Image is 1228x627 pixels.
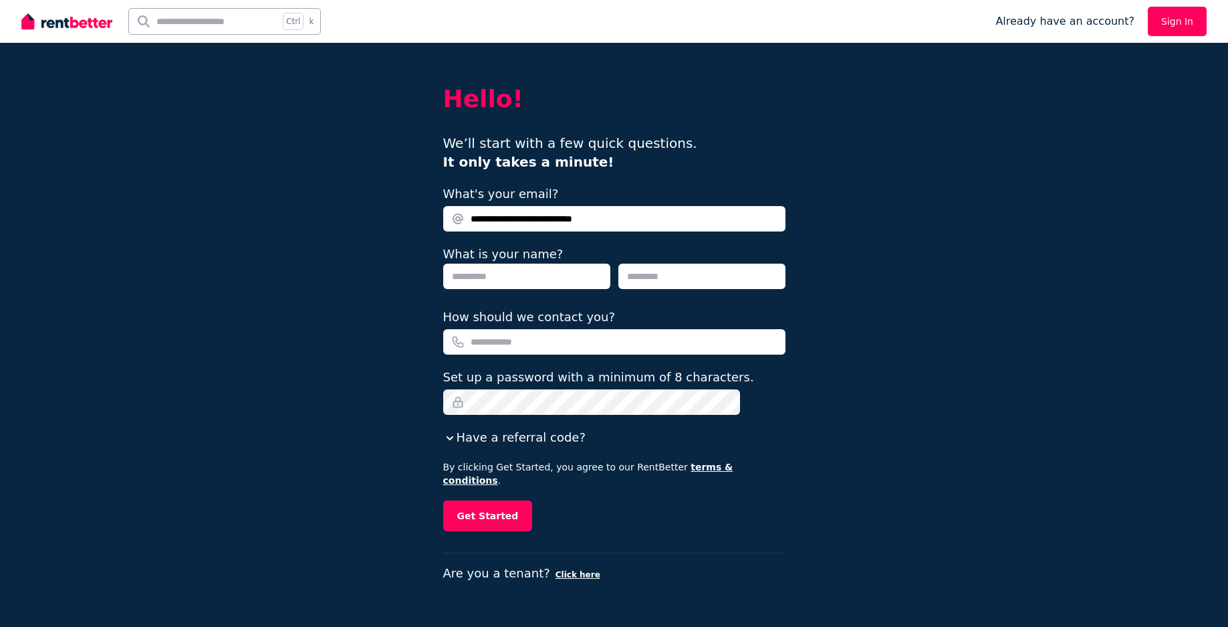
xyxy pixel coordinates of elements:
label: What is your name? [443,247,564,261]
button: Get Started [443,501,533,531]
button: Have a referral code? [443,428,586,447]
span: Already have an account? [995,13,1134,29]
p: By clicking Get Started, you agree to our RentBetter . [443,460,785,487]
p: Are you a tenant? [443,564,785,583]
label: Set up a password with a minimum of 8 characters. [443,368,754,387]
h2: Hello! [443,86,785,112]
label: What's your email? [443,185,559,203]
b: It only takes a minute! [443,154,614,170]
span: k [309,16,314,27]
img: RentBetter [21,11,112,31]
button: Click here [556,569,600,580]
span: We’ll start with a few quick questions. [443,135,697,170]
a: Sign In [1148,7,1207,36]
span: Ctrl [283,13,303,30]
label: How should we contact you? [443,308,616,327]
